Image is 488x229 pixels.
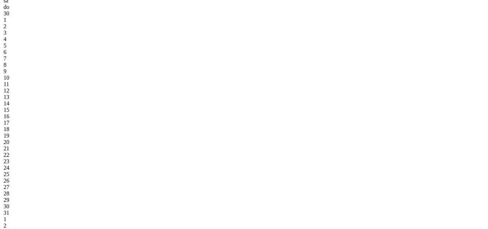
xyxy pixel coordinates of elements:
[4,120,73,126] div: Choose Thursday, July 17th, 2025
[4,171,73,178] div: Choose Friday, July 25th, 2025
[4,184,73,190] div: Choose Sunday, July 27th, 2025
[4,107,73,113] div: Choose Tuesday, July 15th, 2025
[4,94,73,100] div: Choose Sunday, July 13th, 2025
[4,100,73,107] div: Choose Monday, July 14th, 2025
[4,197,73,203] div: Choose Tuesday, July 29th, 2025
[4,49,73,55] div: Choose Sunday, July 6th, 2025
[4,178,73,184] div: Choose Saturday, July 26th, 2025
[4,158,73,165] div: Choose Wednesday, July 23rd, 2025
[4,223,73,229] div: Choose Saturday, August 2nd, 2025
[4,4,73,10] div: do
[4,210,73,216] div: Choose Thursday, July 31st, 2025
[4,203,73,210] div: Choose Wednesday, July 30th, 2025
[4,165,73,171] div: Choose Thursday, July 24th, 2025
[4,62,73,68] div: Choose Tuesday, July 8th, 2025
[4,17,73,23] div: Choose Tuesday, July 1st, 2025
[4,133,73,139] div: Choose Saturday, July 19th, 2025
[4,152,73,158] div: Choose Tuesday, July 22nd, 2025
[4,55,73,62] div: Choose Monday, July 7th, 2025
[4,113,73,120] div: Choose Wednesday, July 16th, 2025
[4,36,73,43] div: Choose Friday, July 4th, 2025
[4,139,73,145] div: Choose Sunday, July 20th, 2025
[4,23,73,30] div: Choose Wednesday, July 2nd, 2025
[4,126,73,133] div: Choose Friday, July 18th, 2025
[4,30,73,36] div: Choose Thursday, July 3rd, 2025
[4,68,73,75] div: Choose Wednesday, July 9th, 2025
[4,75,73,81] div: Choose Thursday, July 10th, 2025
[4,10,73,17] div: Choose Monday, June 30th, 2025
[4,190,73,197] div: Choose Monday, July 28th, 2025
[4,43,73,49] div: Choose Saturday, July 5th, 2025
[4,216,73,223] div: Choose Friday, August 1st, 2025
[4,81,73,88] div: Choose Friday, July 11th, 2025
[4,88,73,94] div: Choose Saturday, July 12th, 2025
[4,145,73,152] div: Choose Monday, July 21st, 2025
